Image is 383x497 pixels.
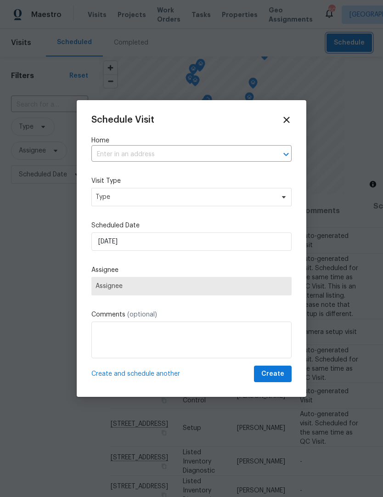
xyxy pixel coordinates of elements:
button: Create [254,366,292,383]
span: Close [282,115,292,125]
span: (optional) [127,311,157,318]
label: Assignee [91,265,292,275]
span: Create and schedule another [91,369,180,378]
button: Open [280,148,293,161]
input: Enter in an address [91,147,266,162]
span: Schedule Visit [91,115,154,124]
label: Scheduled Date [91,221,292,230]
span: Type [96,192,274,202]
label: Home [91,136,292,145]
input: M/D/YYYY [91,232,292,251]
span: Assignee [96,282,287,290]
label: Comments [91,310,292,319]
label: Visit Type [91,176,292,186]
span: Create [261,368,284,380]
